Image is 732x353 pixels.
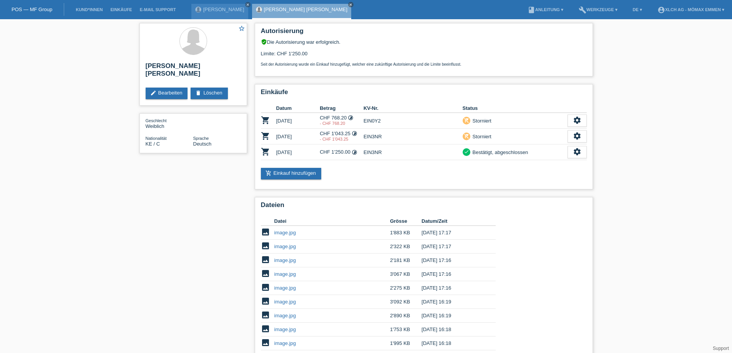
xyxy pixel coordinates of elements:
[72,7,106,12] a: Kund*innen
[261,168,322,179] a: add_shopping_cartEinkauf hinzufügen
[261,310,270,320] i: image
[203,7,244,12] a: [PERSON_NAME]
[320,144,364,160] td: CHF 1'250.00
[390,267,422,281] td: 3'067 KB
[390,336,422,350] td: 1'995 KB
[390,226,422,240] td: 1'883 KB
[276,104,320,113] th: Datum
[713,346,729,351] a: Support
[352,149,357,155] i: 12 Raten
[422,309,485,323] td: [DATE] 16:19
[193,136,209,141] span: Sprache
[261,283,270,292] i: image
[274,257,296,263] a: image.jpg
[364,144,463,160] td: EIN3NR
[654,7,728,12] a: account_circleXLCH AG - Mömax Emmen ▾
[261,255,270,264] i: image
[261,116,270,125] i: POSP00019201
[422,226,485,240] td: [DATE] 17:17
[320,129,364,144] td: CHF 1'043.25
[261,147,270,156] i: POSP00026656
[320,137,364,141] div: 26.08.2025 / NEUER BETRAG GLEICHER KV
[261,27,587,39] h2: Autorisierung
[573,132,581,140] i: settings
[274,285,296,291] a: image.jpg
[320,104,364,113] th: Betrag
[274,244,296,249] a: image.jpg
[390,295,422,309] td: 3'092 KB
[464,149,469,154] i: check
[657,6,665,14] i: account_circle
[264,7,347,12] a: [PERSON_NAME] [PERSON_NAME]
[261,201,587,213] h2: Dateien
[352,131,357,136] i: 12 Raten
[146,88,188,99] a: editBearbeiten
[146,118,193,129] div: Weiblich
[150,90,156,96] i: edit
[364,113,463,129] td: EIN0Y2
[274,217,390,226] th: Datei
[390,254,422,267] td: 2'181 KB
[349,3,353,7] i: close
[422,217,485,226] th: Datum/Zeit
[470,117,491,125] div: Storniert
[390,309,422,323] td: 2'890 KB
[276,113,320,129] td: [DATE]
[261,297,270,306] i: image
[348,2,354,7] a: close
[464,118,469,123] i: remove_shopping_cart
[274,299,296,305] a: image.jpg
[261,269,270,278] i: image
[573,147,581,156] i: settings
[573,116,581,124] i: settings
[261,88,587,100] h2: Einkäufe
[470,148,528,156] div: Bestätigt, abgeschlossen
[274,313,296,318] a: image.jpg
[261,39,587,45] div: Die Autorisierung war erfolgreich.
[146,136,167,141] span: Nationalität
[266,170,272,176] i: add_shopping_cart
[238,25,245,32] i: star_border
[193,141,212,147] span: Deutsch
[422,267,485,281] td: [DATE] 17:16
[422,281,485,295] td: [DATE] 17:16
[464,133,469,139] i: remove_shopping_cart
[238,25,245,33] a: star_border
[528,6,535,14] i: book
[146,62,241,81] h2: [PERSON_NAME] [PERSON_NAME]
[12,7,52,12] a: POS — MF Group
[246,3,250,7] i: close
[106,7,136,12] a: Einkäufe
[320,121,364,126] div: 24.03.2025 / KUNDE HAT ALLES BAR BEZAHLT ANDER KV
[261,45,587,66] div: Limite: CHF 1'250.00
[364,129,463,144] td: EIN3NR
[245,2,251,7] a: close
[274,271,296,277] a: image.jpg
[422,336,485,350] td: [DATE] 16:18
[136,7,180,12] a: E-Mail Support
[422,295,485,309] td: [DATE] 16:19
[195,90,201,96] i: delete
[274,230,296,235] a: image.jpg
[463,104,568,113] th: Status
[191,88,227,99] a: deleteLöschen
[422,323,485,336] td: [DATE] 16:18
[261,338,270,347] i: image
[390,281,422,295] td: 2'275 KB
[274,340,296,346] a: image.jpg
[261,241,270,250] i: image
[579,6,586,14] i: build
[629,7,646,12] a: DE ▾
[261,227,270,237] i: image
[390,240,422,254] td: 2'322 KB
[348,115,354,121] i: 12 Raten
[390,217,422,226] th: Grösse
[470,133,491,141] div: Storniert
[261,62,587,66] p: Seit der Autorisierung wurde ein Einkauf hinzugefügt, welcher eine zukünftige Autorisierung und d...
[261,131,270,141] i: POSP00026557
[422,254,485,267] td: [DATE] 17:16
[320,113,364,129] td: CHF 768.20
[276,129,320,144] td: [DATE]
[364,104,463,113] th: KV-Nr.
[575,7,621,12] a: buildWerkzeuge ▾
